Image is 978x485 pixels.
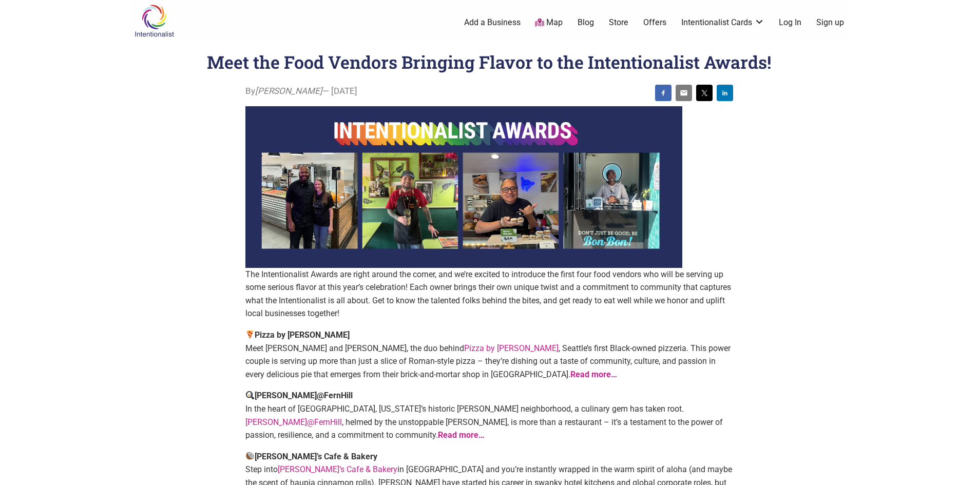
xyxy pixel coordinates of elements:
[207,50,771,73] h1: Meet the Food Vendors Bringing Flavor to the Intentionalist Awards!
[779,17,801,28] a: Log In
[681,17,764,28] a: Intentionalist Cards
[255,86,322,96] i: [PERSON_NAME]
[246,331,254,339] img: 🍕
[816,17,844,28] a: Sign up
[464,17,521,28] a: Add a Business
[535,17,563,29] a: Map
[245,330,350,340] strong: Pizza by [PERSON_NAME]
[438,430,485,440] a: Read more…
[721,89,729,97] img: linkedin sharing button
[245,417,342,427] a: [PERSON_NAME]@FernHill
[130,4,179,37] img: Intentionalist
[245,85,357,98] span: By — [DATE]
[246,391,254,399] img: 🍳
[245,328,733,381] p: Meet [PERSON_NAME] and [PERSON_NAME], the duo behind , Seattle’s first Black-owned pizzeria. This...
[278,464,397,474] a: [PERSON_NAME]’s Cafe & Bakery
[245,391,353,400] strong: [PERSON_NAME]@FernHill
[680,89,688,97] img: email sharing button
[700,89,708,97] img: twitter sharing button
[246,452,254,460] img: 🥥
[643,17,666,28] a: Offers
[578,17,594,28] a: Blog
[464,343,559,353] a: Pizza by [PERSON_NAME]
[659,89,667,97] img: facebook sharing button
[570,370,617,379] a: Read more…
[609,17,628,28] a: Store
[245,452,377,461] strong: [PERSON_NAME]’s Cafe & Bakery
[245,389,733,441] p: In the heart of [GEOGRAPHIC_DATA], [US_STATE]’s historic [PERSON_NAME] neighborhood, a culinary g...
[245,268,733,320] p: The Intentionalist Awards are right around the corner, and we’re excited to introduce the first f...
